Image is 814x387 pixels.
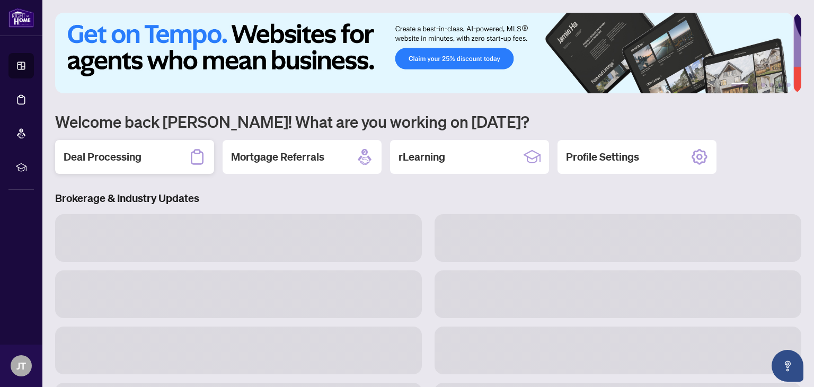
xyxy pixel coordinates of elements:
[55,13,793,93] img: Slide 0
[731,83,748,87] button: 1
[786,83,791,87] button: 6
[55,111,801,131] h1: Welcome back [PERSON_NAME]! What are you working on [DATE]?
[399,149,445,164] h2: rLearning
[769,83,774,87] button: 4
[566,149,639,164] h2: Profile Settings
[753,83,757,87] button: 2
[64,149,141,164] h2: Deal Processing
[772,350,803,382] button: Open asap
[778,83,782,87] button: 5
[8,8,34,28] img: logo
[55,191,801,206] h3: Brokerage & Industry Updates
[761,83,765,87] button: 3
[231,149,324,164] h2: Mortgage Referrals
[16,358,26,373] span: JT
